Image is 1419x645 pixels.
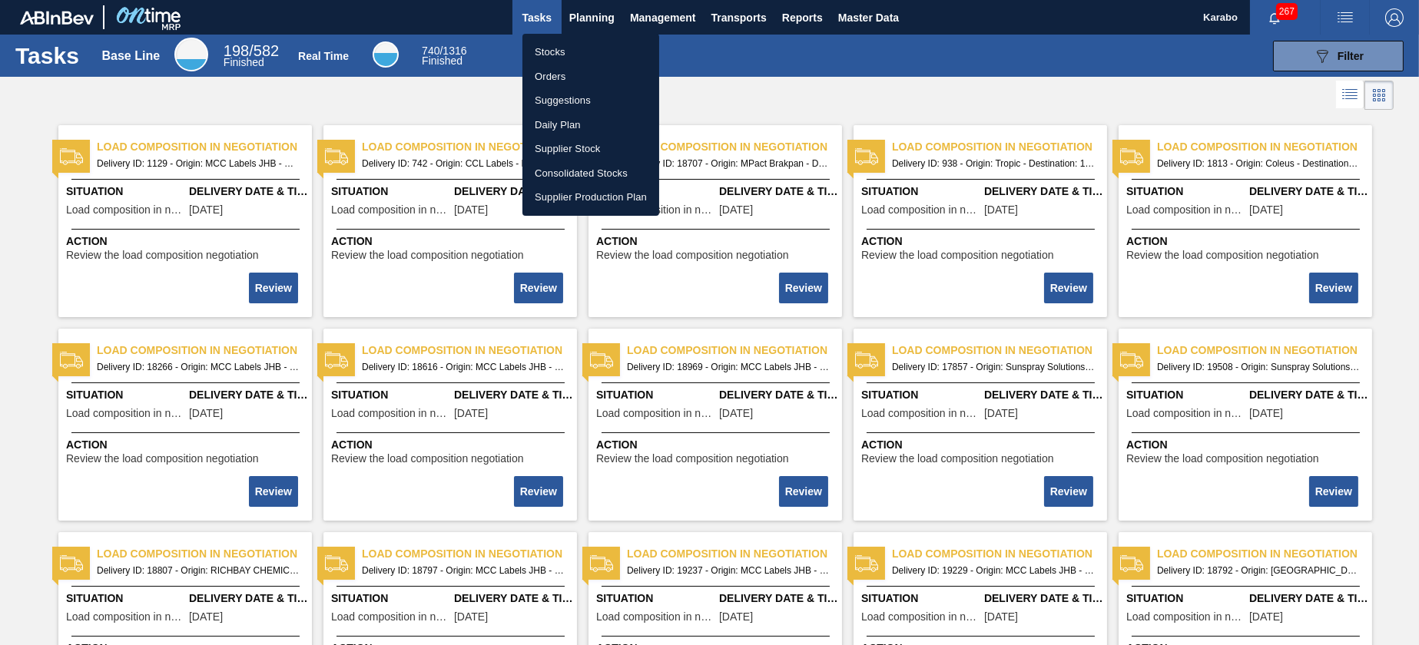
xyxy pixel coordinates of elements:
[522,137,659,161] a: Supplier Stock
[522,161,659,186] a: Consolidated Stocks
[522,185,659,210] a: Supplier Production Plan
[522,88,659,113] a: Suggestions
[522,113,659,137] a: Daily Plan
[522,40,659,64] a: Stocks
[522,64,659,89] a: Orders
